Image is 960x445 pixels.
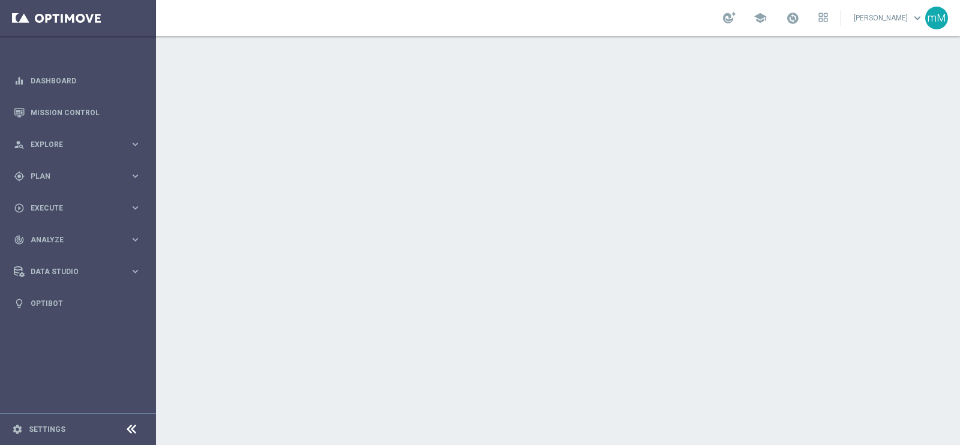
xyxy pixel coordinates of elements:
span: Analyze [31,236,130,243]
a: Dashboard [31,65,141,97]
a: [PERSON_NAME] [853,9,925,27]
div: Execute [14,203,130,214]
i: keyboard_arrow_right [130,202,141,214]
span: keyboard_arrow_down [911,11,924,25]
div: Explore [14,139,130,150]
i: keyboard_arrow_right [130,234,141,245]
a: Optibot [31,287,141,319]
i: track_changes [14,234,25,245]
span: school [754,11,767,25]
div: Optibot [14,287,141,319]
i: keyboard_arrow_right [130,139,141,150]
div: Dashboard [14,65,141,97]
i: keyboard_arrow_right [130,266,141,277]
i: lightbulb [14,298,25,309]
i: settings [12,424,23,435]
i: person_search [14,139,25,150]
span: Execute [31,205,130,212]
span: Data Studio [31,268,130,275]
div: Plan [14,171,130,182]
a: Settings [29,426,65,433]
i: play_circle_outline [14,203,25,214]
i: gps_fixed [14,171,25,182]
div: Analyze [14,234,130,245]
span: Plan [31,173,130,180]
div: Data Studio [14,266,130,277]
div: Mission Control [14,97,141,128]
i: equalizer [14,76,25,86]
a: Mission Control [31,97,141,128]
span: Explore [31,141,130,148]
i: keyboard_arrow_right [130,170,141,182]
div: mM [925,7,948,29]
